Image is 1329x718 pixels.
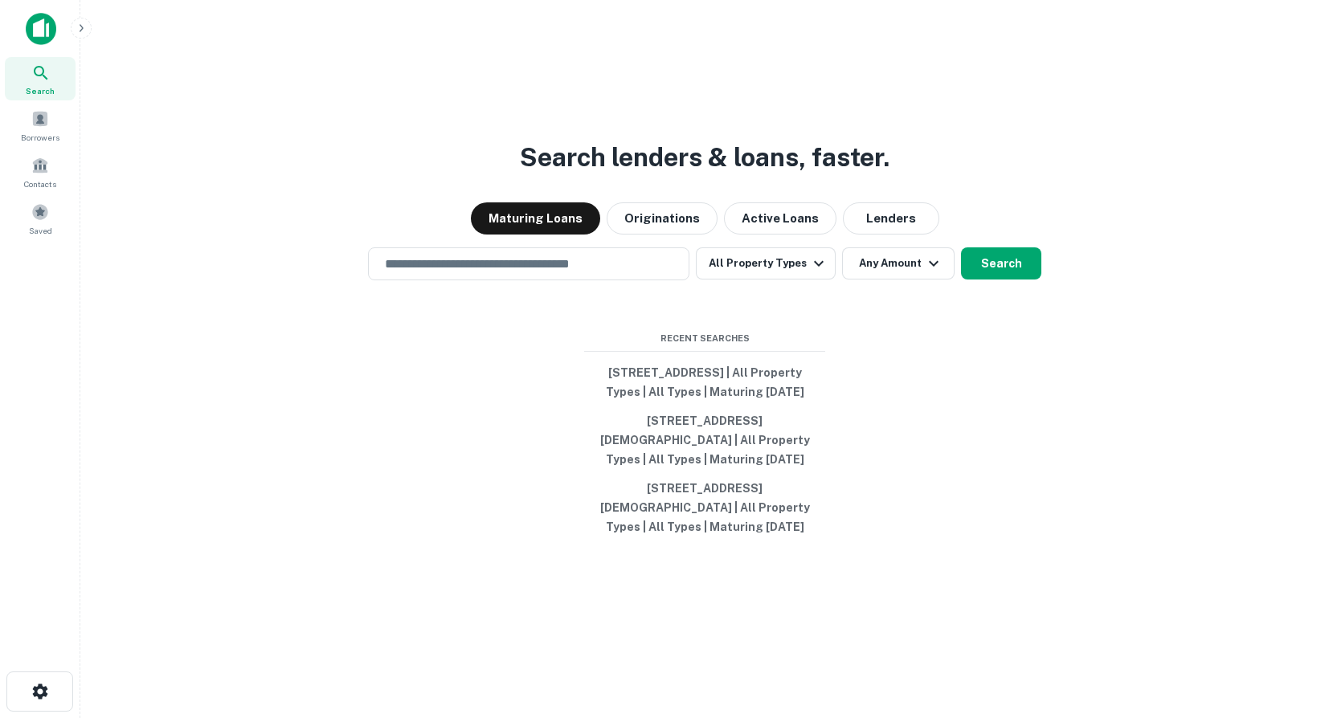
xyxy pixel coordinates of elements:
a: Search [5,57,76,100]
a: Contacts [5,150,76,194]
button: Active Loans [724,202,836,235]
button: [STREET_ADDRESS] | All Property Types | All Types | Maturing [DATE] [584,358,825,406]
button: All Property Types [696,247,836,279]
iframe: Chat Widget [1249,538,1329,615]
span: Borrowers [21,131,59,144]
button: Maturing Loans [471,202,600,235]
span: Search [26,84,55,97]
button: [STREET_ADDRESS][DEMOGRAPHIC_DATA] | All Property Types | All Types | Maturing [DATE] [584,406,825,474]
button: Any Amount [842,247,955,279]
a: Saved [5,197,76,240]
span: Saved [29,224,52,237]
img: capitalize-icon.png [26,13,56,45]
button: Lenders [843,202,939,235]
h3: Search lenders & loans, faster. [520,138,889,177]
button: Originations [607,202,718,235]
span: Recent Searches [584,332,825,345]
a: Borrowers [5,104,76,147]
button: [STREET_ADDRESS][DEMOGRAPHIC_DATA] | All Property Types | All Types | Maturing [DATE] [584,474,825,541]
button: Search [961,247,1041,279]
span: Contacts [24,177,56,190]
